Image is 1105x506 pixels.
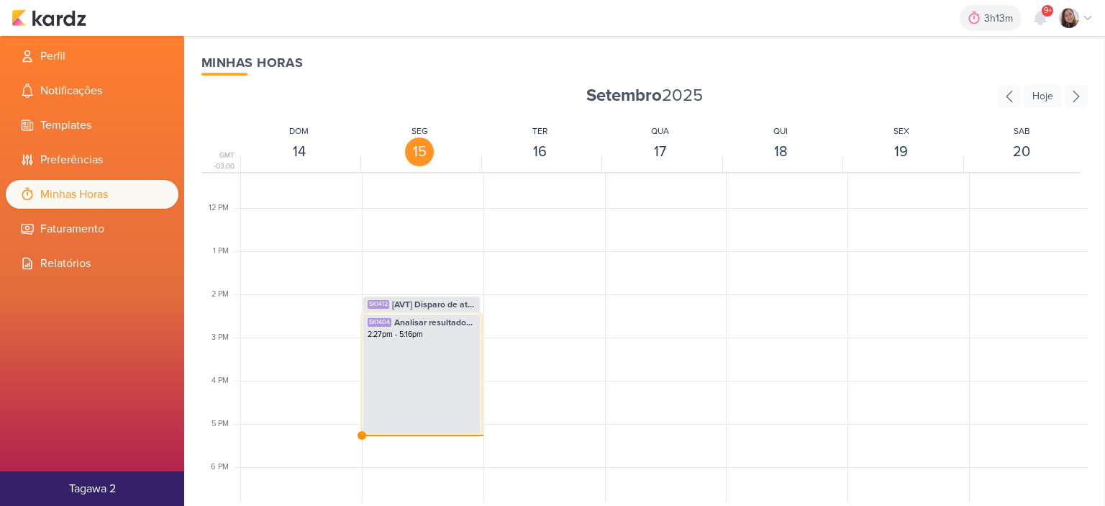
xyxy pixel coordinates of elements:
div: 1 PM [213,245,237,258]
li: Templates [6,111,178,140]
span: 9+ [1044,5,1052,17]
div: 20 [1007,137,1036,166]
div: 3 PM [212,332,237,344]
div: Hoje [1024,84,1062,108]
span: Analisar resultados dos disparos dos clientes [394,316,476,329]
div: 16 [526,137,555,166]
div: Minhas Horas [201,53,1088,73]
div: 2:02pm - 2:27pm [368,311,476,322]
div: 12 PM [209,202,237,214]
div: 2 PM [212,289,237,301]
div: 6 PM [211,461,237,474]
div: 18 [766,137,795,166]
div: SEG [411,125,428,137]
div: SAB [1014,125,1030,137]
div: 17 [646,137,675,166]
div: 2:27pm - 5:16pm [368,329,476,340]
li: Perfil [6,42,178,71]
div: 19 [887,137,916,166]
img: kardz.app [12,9,86,27]
div: QUA [651,125,669,137]
div: 15 [405,137,434,166]
strong: Setembro [586,85,662,106]
div: SK1404 [368,318,391,327]
div: 5 PM [212,418,237,430]
div: SK1412 [368,300,389,309]
li: Relatórios [6,249,178,278]
li: Faturamento [6,214,178,243]
div: QUI [773,125,788,137]
div: DOM [289,125,309,137]
div: 4 PM [212,375,237,387]
span: [AVT] Disparo de atualização de obras - SETEMBRO [392,298,476,311]
div: 14 [285,137,314,166]
li: Preferências [6,145,178,174]
span: 2025 [586,84,703,107]
img: Sharlene Khoury [1059,8,1079,28]
li: Notificações [6,76,178,105]
div: SEX [893,125,909,137]
div: TER [532,125,547,137]
div: 3h13m [984,11,1017,26]
div: GMT -03:00 [201,150,237,172]
li: Minhas Horas [6,180,178,209]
